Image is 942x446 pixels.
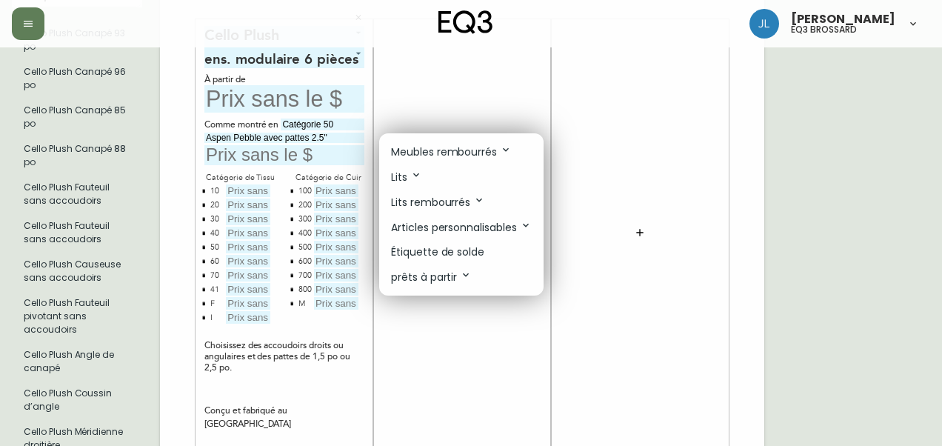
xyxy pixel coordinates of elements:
[391,194,485,210] p: Lits rembourrés
[391,219,532,236] p: Articles personnalisables
[391,244,484,260] p: Étiquette de solde
[391,269,472,285] p: prêts à partir
[391,169,422,185] p: Lits
[391,144,512,160] p: Meubles rembourrés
